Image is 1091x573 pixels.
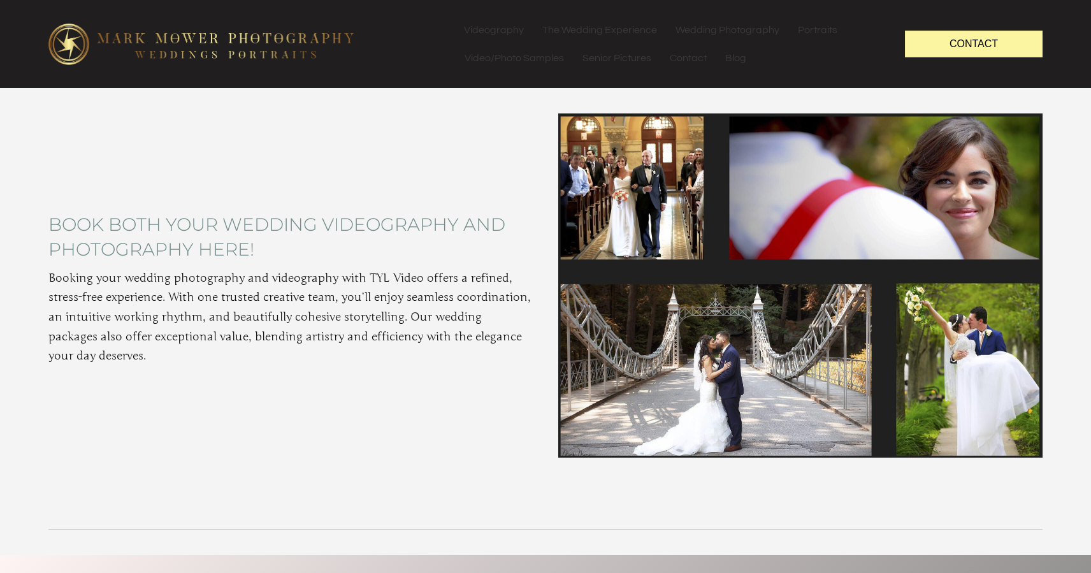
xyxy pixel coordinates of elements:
a: Wedding Photography [667,16,788,44]
nav: Menu [455,16,879,72]
a: Contact [905,31,1043,57]
a: Contact [661,44,716,72]
span: Contact [950,38,998,49]
a: Video/Photo Samples [456,44,573,72]
a: Videography [455,16,533,44]
img: logo-edit1 [48,24,354,64]
p: Booking your wedding photography and videography with TYL Video offers a refined, stress-free exp... [48,268,533,366]
a: Blog [716,44,755,72]
a: The Wedding Experience [533,16,666,44]
span: Book both your wedding videography and photography here! [48,212,533,262]
img: wedding photographs from around Pittsburgh [558,113,1043,458]
a: Portraits [789,16,846,44]
a: Senior Pictures [574,44,660,72]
